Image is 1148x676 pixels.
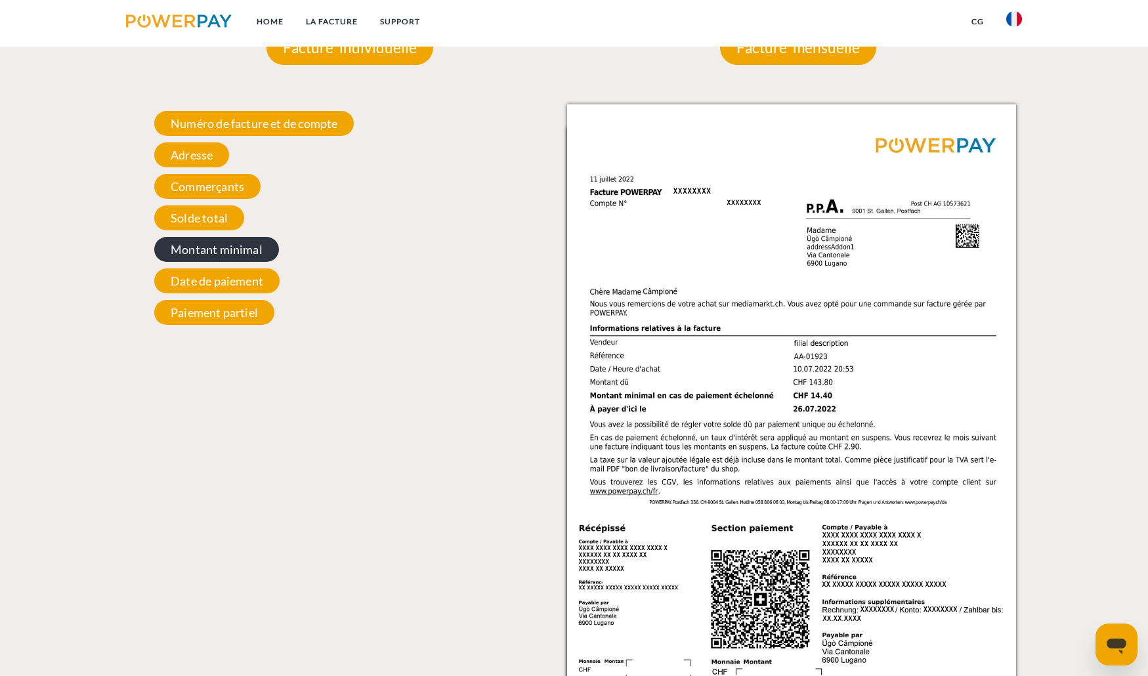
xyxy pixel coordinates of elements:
span: Solde total [154,205,244,230]
a: CG [960,10,995,33]
span: Numéro de facture et de compte [154,111,354,136]
span: Adresse [154,142,229,167]
img: logo-powerpay.svg [126,14,232,28]
p: Facture individuelle [266,30,433,66]
span: Montant minimal [154,237,279,262]
img: fr [1006,11,1022,27]
span: Paiement partiel [154,300,274,325]
span: Commerçants [154,174,261,199]
span: Date de paiement [154,268,280,293]
a: Home [245,10,295,33]
a: Support [369,10,431,33]
iframe: Bouton de lancement de la fenêtre de messagerie [1095,623,1137,665]
p: Facture mensuelle [720,30,876,66]
a: LA FACTURE [295,10,369,33]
